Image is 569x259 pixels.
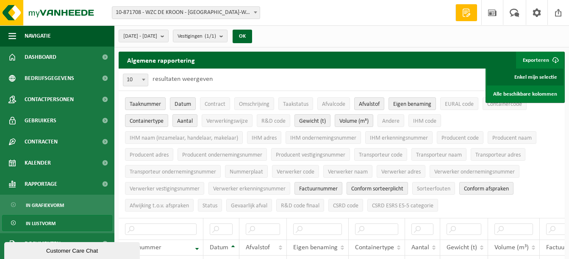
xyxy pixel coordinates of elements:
span: Bedrijfsgegevens [25,68,74,89]
span: Vestigingen [178,30,216,43]
span: Contactpersonen [25,89,74,110]
span: Volume (m³) [339,118,369,124]
span: Afvalcode [322,101,345,107]
span: Transporteur naam [416,152,462,158]
span: Datum [210,244,228,251]
span: Volume (m³) [494,244,529,251]
button: ContainercodeContainercode: Activate to sort [483,97,527,110]
h2: Algemene rapportering [119,52,203,69]
span: Sorteerfouten [417,186,450,192]
button: TaakstatusTaakstatus: Activate to sort [278,97,313,110]
span: Transporteur ondernemingsnummer [130,169,216,175]
span: Eigen benaming [293,244,338,251]
span: Gevaarlijk afval [231,203,267,209]
span: Andere [382,118,400,124]
button: Verwerker naamVerwerker naam: Activate to sort [323,165,372,178]
button: Conform afspraken : Activate to sort [459,182,513,195]
button: Producent adresProducent adres: Activate to sort [125,148,173,161]
span: Afvalstof [359,101,380,107]
span: Factuurnummer [299,186,338,192]
span: R&D code [261,118,286,124]
span: Omschrijving [239,101,269,107]
a: Alle beschikbare kolommen [487,85,563,102]
span: 10-871708 - WZC DE KROON - SINT-GILLIS-WAAS [112,7,260,19]
button: Transporteur naamTransporteur naam: Activate to sort [411,148,466,161]
button: SorteerfoutenSorteerfouten: Activate to sort [412,182,455,195]
button: EURAL codeEURAL code: Activate to sort [440,97,478,110]
span: Nummerplaat [230,169,263,175]
span: Afwijking t.o.v. afspraken [130,203,189,209]
button: R&D codeR&amp;D code: Activate to sort [257,114,290,127]
span: Afvalstof [246,244,270,251]
button: NummerplaatNummerplaat: Activate to sort [225,165,268,178]
span: EURAL code [445,101,474,107]
button: Producent vestigingsnummerProducent vestigingsnummer: Activate to sort [271,148,350,161]
button: FactuurnummerFactuurnummer: Activate to sort [294,182,342,195]
span: Containertype [355,244,394,251]
button: Exporteren [516,52,564,69]
button: Gevaarlijk afval : Activate to sort [226,199,272,212]
span: IHM naam (inzamelaar, handelaar, makelaar) [130,135,238,141]
span: IHM erkenningsnummer [370,135,428,141]
span: Verwerkingswijze [206,118,248,124]
span: 10 [123,74,148,86]
button: IHM naam (inzamelaar, handelaar, makelaar)IHM naam (inzamelaar, handelaar, makelaar): Activate to... [125,131,243,144]
button: OK [233,30,252,43]
span: Taaknummer [130,101,161,107]
button: AantalAantal: Activate to sort [172,114,197,127]
span: Containertype [130,118,164,124]
span: Producent adres [130,152,169,158]
button: Verwerker codeVerwerker code: Activate to sort [272,165,319,178]
span: Navigatie [25,25,51,47]
span: Datum [175,101,191,107]
button: TaaknummerTaaknummer: Activate to remove sorting [125,97,166,110]
button: Transporteur codeTransporteur code: Activate to sort [354,148,407,161]
span: CSRD code [333,203,358,209]
button: CSRD codeCSRD code: Activate to sort [328,199,363,212]
span: CSRD ESRS E5-5 categorie [372,203,433,209]
button: AndereAndere: Activate to sort [377,114,404,127]
button: ContractContract: Activate to sort [200,97,230,110]
span: Verwerker ondernemingsnummer [434,169,515,175]
span: R&D code finaal [281,203,319,209]
button: Afwijking t.o.v. afsprakenAfwijking t.o.v. afspraken: Activate to sort [125,199,194,212]
button: Producent naamProducent naam: Activate to sort [488,131,536,144]
span: Verwerker erkenningsnummer [213,186,286,192]
span: Documenten [25,233,61,254]
span: Contract [205,101,225,107]
button: AfvalstofAfvalstof: Activate to sort [354,97,384,110]
count: (1/1) [205,33,216,39]
button: AfvalcodeAfvalcode: Activate to sort [317,97,350,110]
span: Producent vestigingsnummer [276,152,345,158]
span: IHM adres [252,135,277,141]
span: Aantal [411,244,429,251]
span: IHM ondernemingsnummer [290,135,356,141]
span: In grafiekvorm [26,197,64,213]
button: VerwerkingswijzeVerwerkingswijze: Activate to sort [202,114,253,127]
span: In lijstvorm [26,215,56,231]
button: Verwerker erkenningsnummerVerwerker erkenningsnummer: Activate to sort [208,182,290,195]
span: Dashboard [25,47,56,68]
label: resultaten weergeven [153,76,213,83]
span: Gebruikers [25,110,56,131]
button: Verwerker ondernemingsnummerVerwerker ondernemingsnummer: Activate to sort [430,165,519,178]
button: ContainertypeContainertype: Activate to sort [125,114,168,127]
button: IHM erkenningsnummerIHM erkenningsnummer: Activate to sort [365,131,433,144]
span: Kalender [25,152,51,174]
span: Eigen benaming [393,101,431,107]
span: Conform afspraken [464,186,509,192]
span: Producent naam [492,135,532,141]
button: IHM codeIHM code: Activate to sort [408,114,441,127]
button: Vestigingen(1/1) [173,30,228,42]
span: Verwerker vestigingsnummer [130,186,200,192]
span: Contracten [25,131,58,152]
a: In grafiekvorm [2,197,112,213]
span: Status [203,203,217,209]
span: Producent code [441,135,479,141]
button: Transporteur ondernemingsnummerTransporteur ondernemingsnummer : Activate to sort [125,165,221,178]
span: Verwerker naam [328,169,368,175]
button: Producent ondernemingsnummerProducent ondernemingsnummer: Activate to sort [178,148,267,161]
span: Verwerker adres [381,169,421,175]
button: Conform sorteerplicht : Activate to sort [347,182,408,195]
